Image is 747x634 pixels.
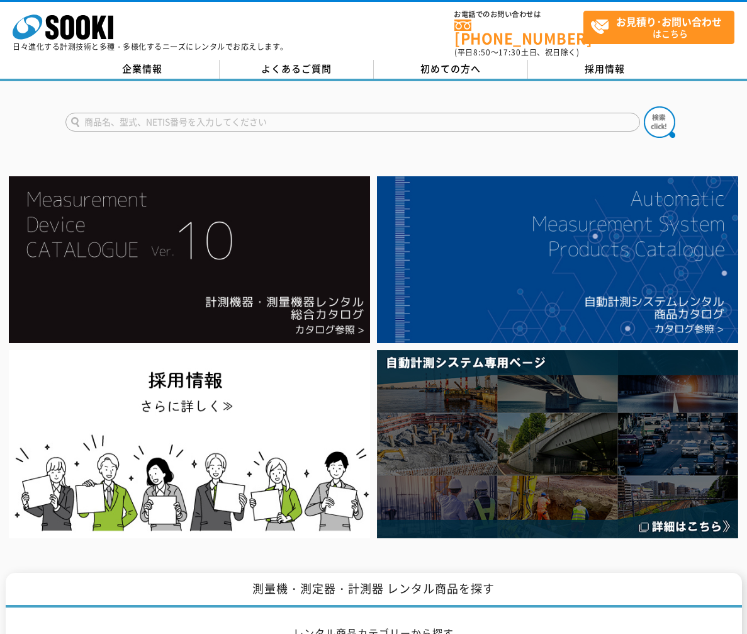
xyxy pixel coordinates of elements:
[454,11,583,18] span: お電話でのお問い合わせは
[498,47,521,58] span: 17:30
[473,47,491,58] span: 8:50
[374,60,528,79] a: 初めての方へ
[220,60,374,79] a: よくあるご質問
[65,60,220,79] a: 企業情報
[6,573,742,608] h1: 測量機・測定器・計測器 レンタル商品を探す
[454,20,583,45] a: [PHONE_NUMBER]
[590,11,734,43] span: はこちら
[377,176,738,343] img: 自動計測システムカタログ
[583,11,734,44] a: お見積り･お問い合わせはこちら
[454,47,579,58] span: (平日 ～ 土日、祝日除く)
[13,43,288,50] p: 日々進化する計測技術と多種・多様化するニーズにレンタルでお応えします。
[377,350,738,538] img: 自動計測システム専用ページ
[528,60,682,79] a: 採用情報
[420,62,481,76] span: 初めての方へ
[644,106,675,138] img: btn_search.png
[616,14,722,29] strong: お見積り･お問い合わせ
[9,176,369,343] img: Catalog Ver10
[9,350,369,538] img: SOOKI recruit
[65,113,640,132] input: 商品名、型式、NETIS番号を入力してください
